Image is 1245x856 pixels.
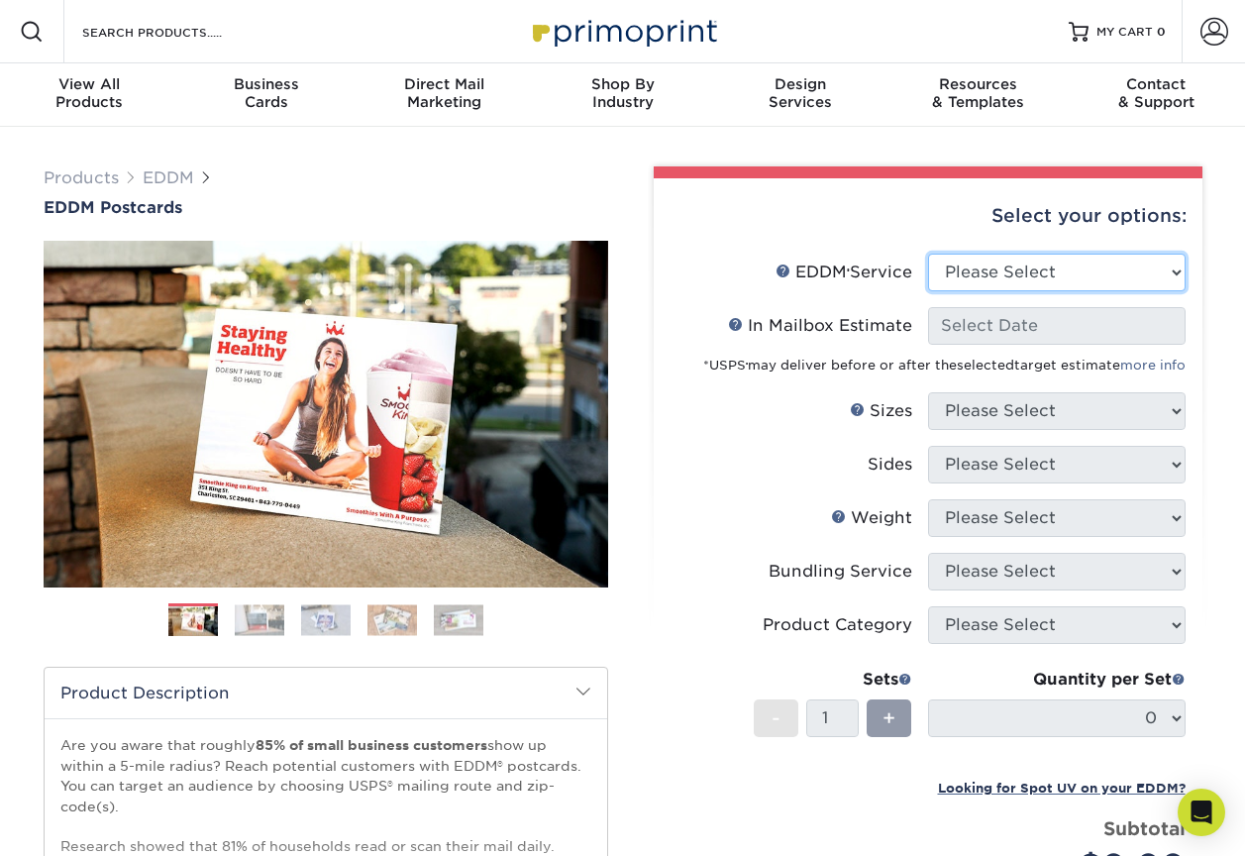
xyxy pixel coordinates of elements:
[772,703,780,733] span: -
[928,668,1186,692] div: Quantity per Set
[850,399,912,423] div: Sizes
[1120,358,1186,373] a: more info
[80,20,273,44] input: SEARCH PRODUCTS.....
[847,267,850,275] sup: ®
[44,198,182,217] span: EDDM Postcards
[44,198,608,217] a: EDDM Postcards
[728,314,912,338] div: In Mailbox Estimate
[143,168,194,187] a: EDDM
[534,75,712,111] div: Industry
[1157,25,1166,39] span: 0
[711,75,889,111] div: Services
[711,63,889,127] a: DesignServices
[776,261,912,284] div: EDDM Service
[928,307,1186,345] input: Select Date
[356,63,534,127] a: Direct MailMarketing
[534,75,712,93] span: Shop By
[256,737,487,753] strong: 85% of small business customers
[703,358,1186,373] small: *USPS may deliver before or after the target estimate
[889,75,1068,111] div: & Templates
[356,75,534,93] span: Direct Mail
[524,10,722,53] img: Primoprint
[868,453,912,477] div: Sides
[1103,817,1186,839] strong: Subtotal
[670,178,1187,254] div: Select your options:
[44,168,119,187] a: Products
[235,604,284,635] img: EDDM 02
[754,668,912,692] div: Sets
[957,358,1014,373] span: selected
[938,778,1186,797] a: Looking for Spot UV on your EDDM?
[711,75,889,93] span: Design
[178,75,357,93] span: Business
[44,219,608,609] img: EDDM Postcards 01
[889,63,1068,127] a: Resources& Templates
[168,604,218,639] img: EDDM 01
[746,362,748,368] sup: ®
[769,560,912,584] div: Bundling Service
[831,506,912,530] div: Weight
[1067,63,1245,127] a: Contact& Support
[434,604,483,635] img: EDDM 05
[367,604,417,635] img: EDDM 04
[301,604,351,635] img: EDDM 03
[356,75,534,111] div: Marketing
[178,63,357,127] a: BusinessCards
[882,703,895,733] span: +
[763,613,912,637] div: Product Category
[534,63,712,127] a: Shop ByIndustry
[1067,75,1245,111] div: & Support
[889,75,1068,93] span: Resources
[1178,789,1225,836] div: Open Intercom Messenger
[938,781,1186,796] small: Looking for Spot UV on your EDDM?
[1096,24,1153,41] span: MY CART
[45,668,607,718] h2: Product Description
[178,75,357,111] div: Cards
[1067,75,1245,93] span: Contact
